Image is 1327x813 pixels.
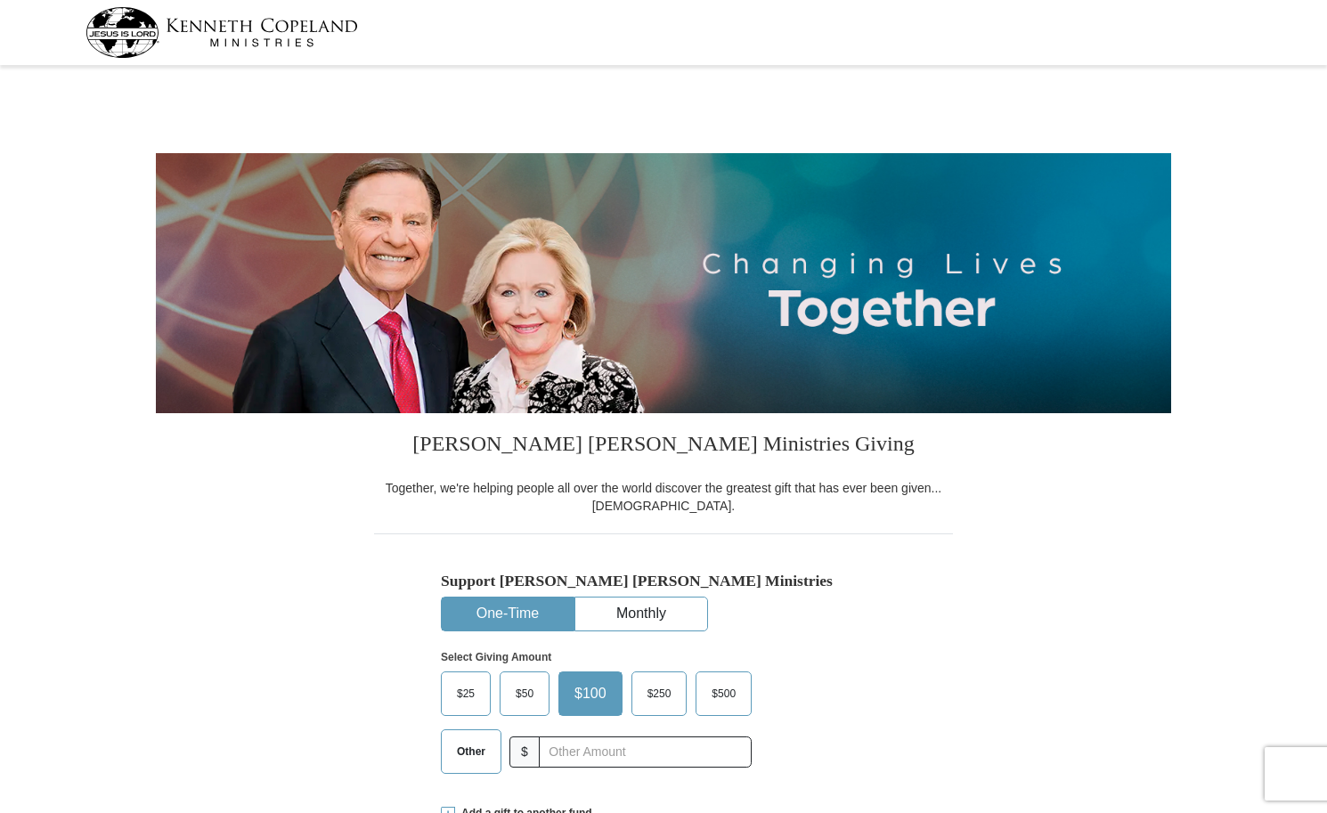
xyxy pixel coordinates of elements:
span: $500 [703,680,745,707]
span: $100 [566,680,615,707]
span: $250 [639,680,680,707]
h3: [PERSON_NAME] [PERSON_NAME] Ministries Giving [374,413,953,479]
span: $25 [448,680,484,707]
input: Other Amount [539,736,752,768]
h5: Support [PERSON_NAME] [PERSON_NAME] Ministries [441,572,886,590]
div: Together, we're helping people all over the world discover the greatest gift that has ever been g... [374,479,953,515]
span: $50 [507,680,542,707]
button: Monthly [575,598,707,630]
button: One-Time [442,598,574,630]
span: $ [509,736,540,768]
span: Other [448,738,494,765]
img: kcm-header-logo.svg [85,7,358,58]
strong: Select Giving Amount [441,651,551,663]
